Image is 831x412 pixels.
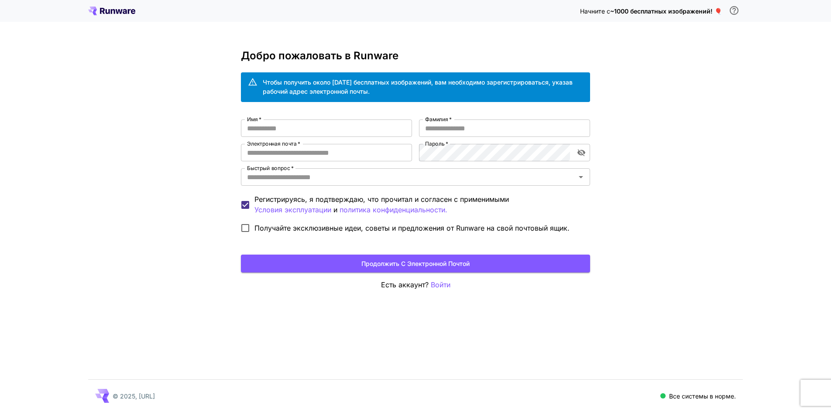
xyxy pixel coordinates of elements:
[340,204,447,215] button: Регистрируясь, я подтверждаю, что прочитал и согласен с применимыми Условия эксплуатации и
[247,165,290,171] font: Быстрый вопрос
[573,145,589,160] button: включить видимость пароля
[254,205,331,214] font: Условия эксплуатации
[669,392,736,400] font: Все системы в норме.
[425,116,448,123] font: Фамилия
[263,78,573,95] font: Чтобы получить около [DATE] бесплатных изображений, вам необходимо зарегистрироваться, указав раб...
[431,279,450,290] button: Войти
[241,49,398,62] font: Добро пожаловать в Runware
[241,255,590,272] button: Продолжить с электронной почтой
[254,195,509,204] font: Регистрируясь, я подтверждаю, что прочитал и согласен с применимыми
[361,260,470,267] font: Продолжить с электронной почтой
[247,116,258,123] font: Имя
[425,140,444,147] font: Пароль
[580,7,610,15] font: Начните с
[247,140,296,147] font: Электронная почта
[113,392,155,400] font: © 2025, [URL]
[575,171,587,183] button: Открыть
[610,7,722,15] font: ~1000 бесплатных изображений! 🎈
[333,205,337,214] font: и
[340,205,447,214] font: политика конфиденциальности.
[254,204,331,215] button: Регистрируясь, я подтверждаю, что прочитал и согласен с применимыми и политика конфиденциальности.
[431,280,450,289] font: Войти
[725,2,743,19] button: Чтобы получить бесплатный кредит, вам необходимо зарегистрироваться, указав рабочий адрес электро...
[381,280,429,289] font: Есть аккаунт?
[254,224,570,232] font: Получайте эксклюзивные идеи, советы и предложения от Runware на свой почтовый ящик.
